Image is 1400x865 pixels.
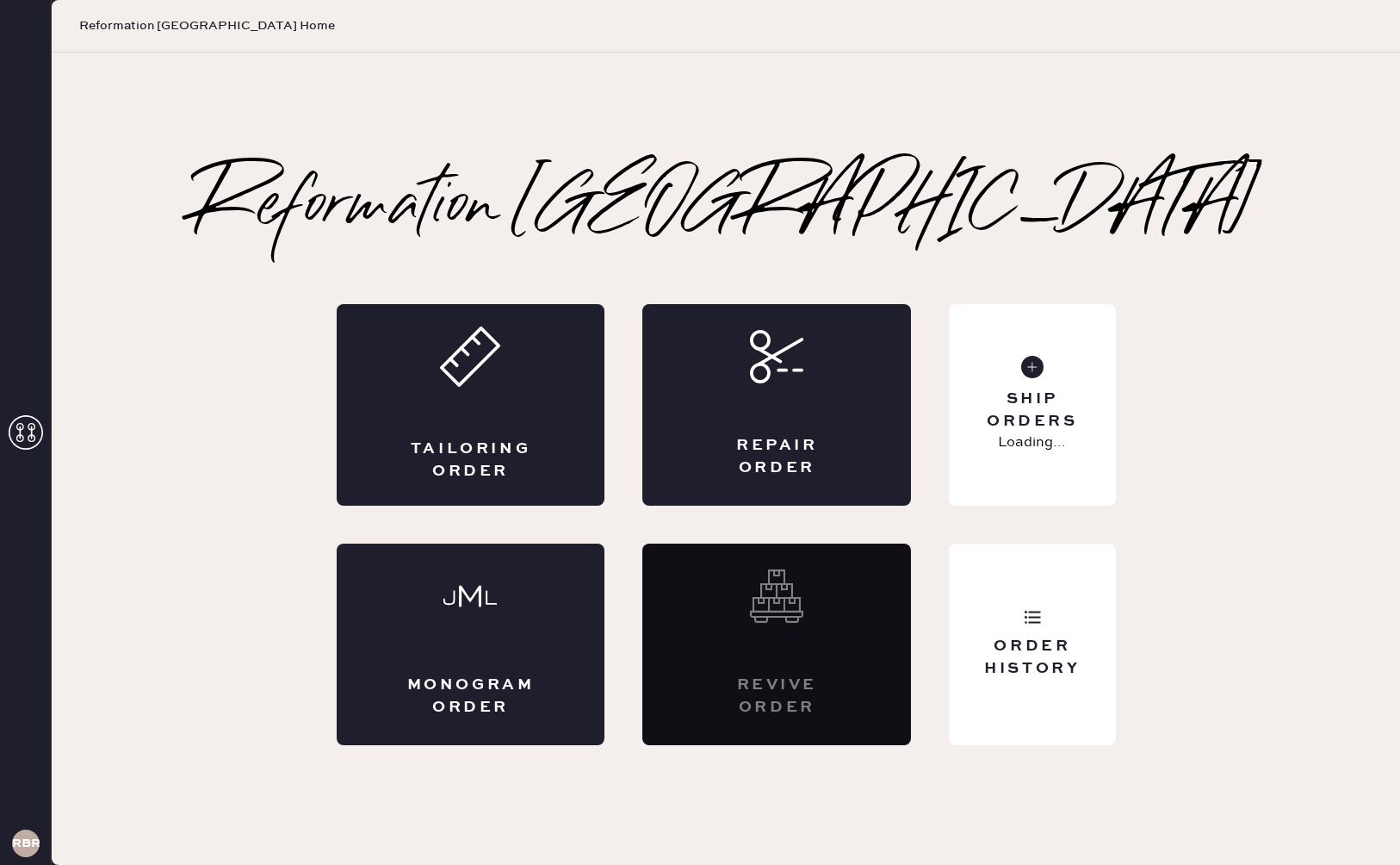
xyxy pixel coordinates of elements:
div: Revive order [711,675,842,718]
div: Interested? Contact us at care@hemster.co [642,544,911,745]
div: Tailoring Order [406,439,536,482]
div: Ship Orders [963,389,1101,432]
p: Loading... [998,432,1066,453]
h3: RBRA [12,837,40,849]
h2: Reformation [GEOGRAPHIC_DATA] [194,173,1259,242]
div: Repair Order [711,435,842,478]
div: Monogram Order [406,675,536,718]
div: Order History [963,636,1101,679]
span: Reformation [GEOGRAPHIC_DATA] Home [79,17,335,34]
